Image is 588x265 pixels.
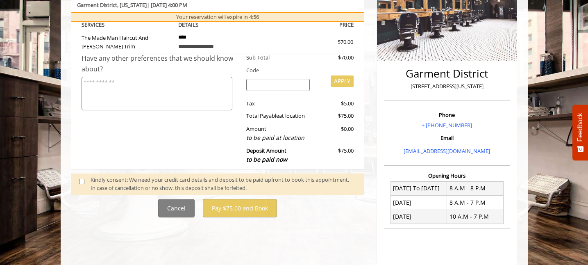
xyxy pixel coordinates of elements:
span: to be paid now [246,155,287,163]
button: Feedback - Show survey [572,105,588,160]
td: 8 A.M - 7 P.M [447,196,504,210]
div: $70.00 [308,38,353,46]
button: Cancel [158,199,195,217]
div: Tax [240,99,316,108]
th: PRICE [263,20,354,30]
h3: Email [386,135,508,141]
th: SERVICE [82,20,173,30]
div: $75.00 [316,146,354,164]
div: Have any other preferences that we should know about? [82,53,241,74]
td: [DATE] To [DATE] [390,181,447,195]
span: S [102,21,104,28]
div: Kindly consent: We need your credit card details and deposit to be paid upfront to book this appo... [91,176,356,193]
div: $5.00 [316,99,354,108]
b: Garment District | [DATE] 4:00 PM [77,1,187,9]
a: [EMAIL_ADDRESS][DOMAIN_NAME] [404,147,490,155]
h3: Opening Hours [384,173,510,178]
div: Code [240,66,354,75]
a: + [PHONE_NUMBER] [422,121,472,129]
td: 10 A.M - 7 P.M [447,210,504,224]
div: Amount [240,125,316,142]
div: Your reservation will expire in 4:56 [71,12,365,22]
button: APPLY [331,75,354,87]
span: Feedback [577,113,584,142]
td: [DATE] [390,210,447,224]
td: The Made Man Haircut And [PERSON_NAME] Trim [82,29,173,53]
div: to be paid at location [246,133,310,142]
h3: Phone [386,112,508,118]
span: , [US_STATE] [117,1,147,9]
div: $75.00 [316,112,354,120]
td: 8 A.M - 8 P.M [447,181,504,195]
b: Deposit Amount [246,147,287,163]
div: Sub-Total [240,53,316,62]
button: Pay $75.00 and Book [203,199,277,217]
span: at location [279,112,305,119]
p: [STREET_ADDRESS][US_STATE] [386,82,508,91]
th: DETAILS [172,20,263,30]
td: [DATE] [390,196,447,210]
div: $0.00 [316,125,354,142]
div: Total Payable [240,112,316,120]
h2: Garment District [386,68,508,80]
div: $70.00 [316,53,354,62]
